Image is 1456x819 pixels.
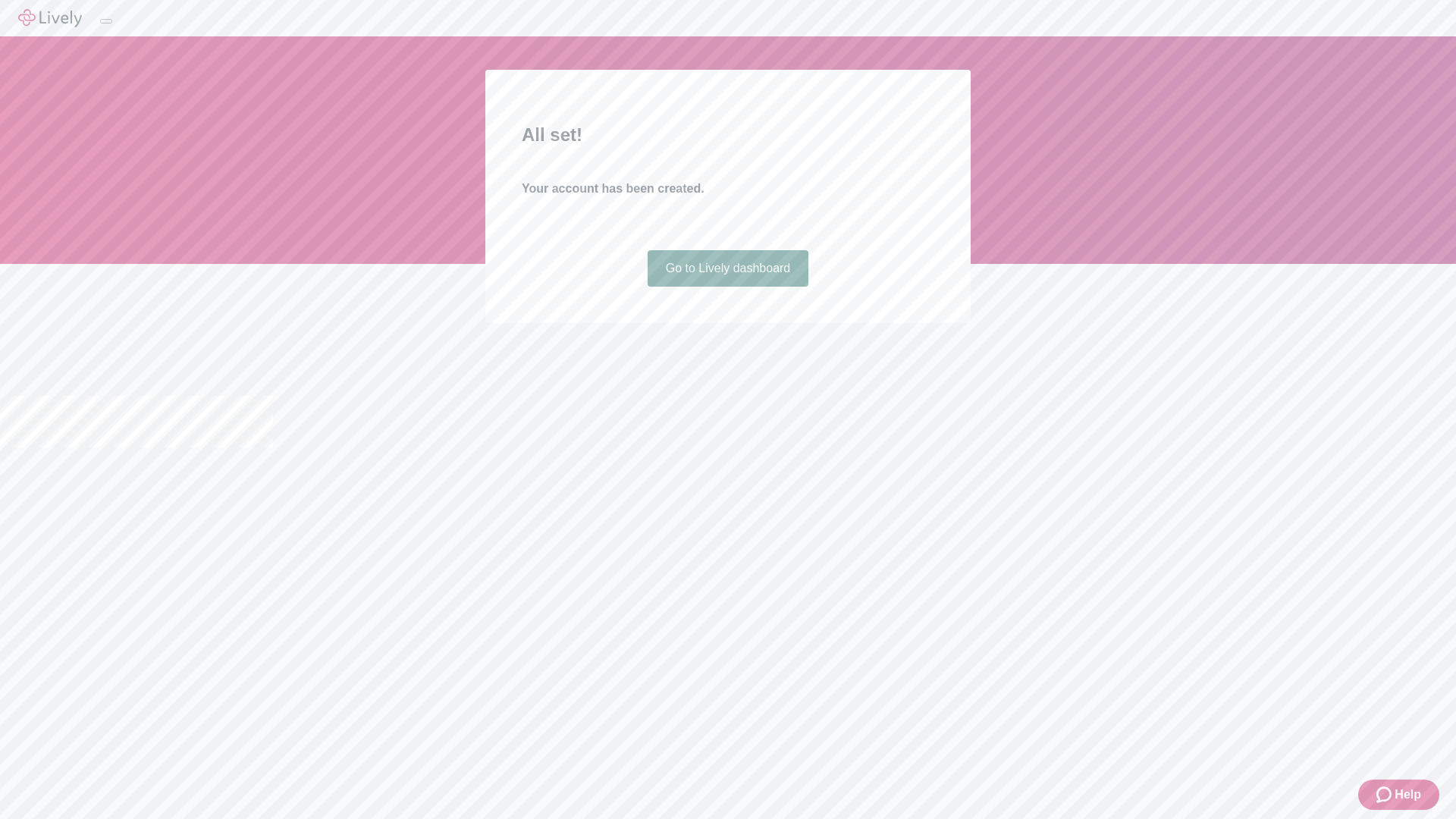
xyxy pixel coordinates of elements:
[522,121,934,149] h2: All set!
[1395,786,1421,804] span: Help
[18,9,82,27] img: Lively
[100,19,112,24] button: Log out
[648,250,809,287] a: Go to Lively dashboard
[1376,786,1395,804] svg: Zendesk support icon
[522,180,934,198] h4: Your account has been created.
[1358,780,1439,810] button: Zendesk support iconHelp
